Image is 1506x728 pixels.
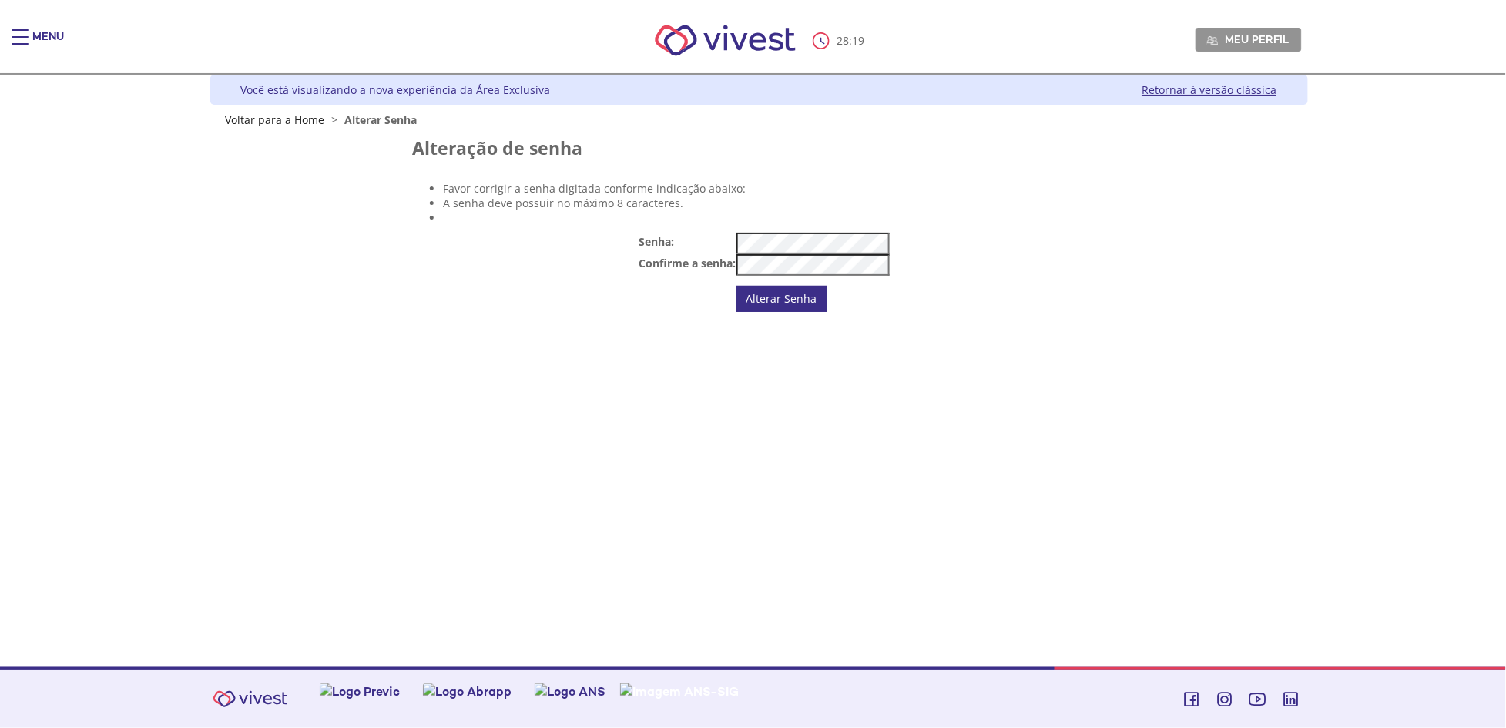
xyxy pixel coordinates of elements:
[639,256,736,270] label: Confirme a senha:
[813,32,868,49] div: :
[199,75,1308,667] div: Vivest
[320,683,400,699] img: Logo Previc
[412,139,1117,158] h2: Alteração de senha
[328,112,342,127] span: >
[210,127,1308,398] section: <span lang="pt-BR" dir="ltr">Alteração de Senha - Logado</span>
[32,29,64,60] div: Menu
[1226,32,1290,46] span: Meu perfil
[535,683,605,699] img: Logo ANS
[1142,82,1277,97] a: Retornar à versão clássica
[639,234,675,249] label: Senha:
[423,683,512,699] img: Logo Abrapp
[241,82,551,97] div: Você está visualizando a nova experiência da Área Exclusiva
[620,683,739,699] img: Imagem ANS-SIG
[345,112,418,127] span: Alterar Senha
[226,112,325,127] a: Voltar para a Home
[736,286,827,312] a: Alterar Senha
[1207,35,1219,46] img: Meu perfil
[853,33,865,48] span: 19
[204,682,297,716] img: Vivest
[1196,28,1302,51] a: Meu perfil
[443,181,746,196] span: Favor corrigir a senha digitada conforme indicação abaixo:
[443,196,683,210] span: A senha deve possuir no máximo 8 caracteres.
[638,8,813,73] img: Vivest
[837,33,850,48] span: 28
